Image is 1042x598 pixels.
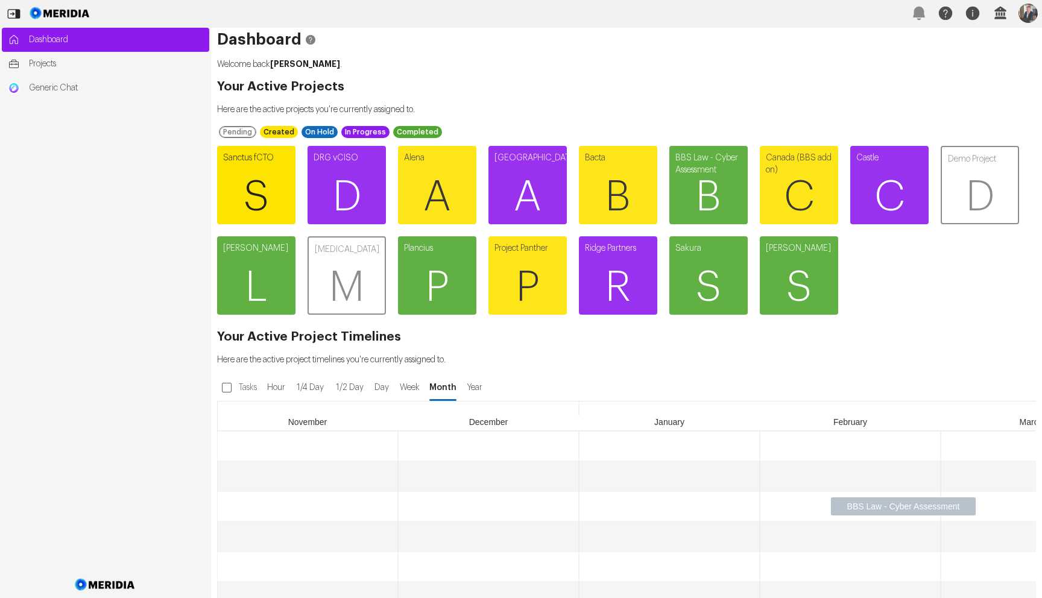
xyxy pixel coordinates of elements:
span: M [309,251,385,324]
p: Welcome back . [217,58,1036,71]
div: Created [260,126,298,138]
span: B [579,161,657,233]
span: 1/4 Day [294,382,327,394]
span: Dashboard [29,34,203,46]
span: A [398,161,476,233]
span: P [488,251,567,324]
span: Hour [265,382,288,394]
a: Dashboard [2,28,209,52]
span: C [850,161,929,233]
span: Week [397,382,422,394]
span: L [217,251,295,324]
a: PlanciusP [398,236,476,315]
div: Pending [219,126,256,138]
a: BactaB [579,146,657,224]
span: Generic Chat [29,82,203,94]
a: [GEOGRAPHIC_DATA]A [488,146,567,224]
span: A [488,161,567,233]
a: [PERSON_NAME]S [760,236,838,315]
a: Ridge PartnersR [579,236,657,315]
span: R [579,251,657,324]
a: Demo ProjectD [941,146,1019,224]
a: BBS Law - Cyber AssessmentB [669,146,748,224]
div: In Progress [341,126,390,138]
span: Day [372,382,391,394]
img: Generic Chat [8,82,20,94]
span: B [669,161,748,233]
p: Here are the active project timelines you're currently assigned to. [217,354,1036,366]
strong: [PERSON_NAME] [270,60,340,68]
span: Year [464,382,485,394]
img: Meridia Logo [73,571,137,598]
a: Sanctus fCTOS [217,146,295,224]
span: Month [428,382,458,394]
span: 1/2 Day [333,382,366,394]
label: Tasks [236,377,262,398]
a: Generic ChatGeneric Chat [2,76,209,100]
a: AlenaA [398,146,476,224]
a: [MEDICAL_DATA]M [308,236,386,315]
a: Projects [2,52,209,76]
a: DRG vCISOD [308,146,386,224]
a: Canada (BBS add on)C [760,146,838,224]
span: P [398,251,476,324]
p: Here are the active projects you're currently assigned to. [217,104,1036,116]
div: On Hold [302,126,338,138]
a: Project PantherP [488,236,567,315]
span: S [669,251,748,324]
a: CastleC [850,146,929,224]
h1: Dashboard [217,34,1036,46]
h2: Your Active Projects [217,81,1036,93]
div: Completed [393,126,442,138]
a: SakuraS [669,236,748,315]
span: D [942,161,1018,233]
span: D [308,161,386,233]
span: S [217,161,295,233]
img: Profile Icon [1018,4,1038,23]
span: S [760,251,838,324]
span: C [760,161,838,233]
span: Projects [29,58,203,70]
h2: Your Active Project Timelines [217,331,1036,343]
a: [PERSON_NAME]L [217,236,295,315]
